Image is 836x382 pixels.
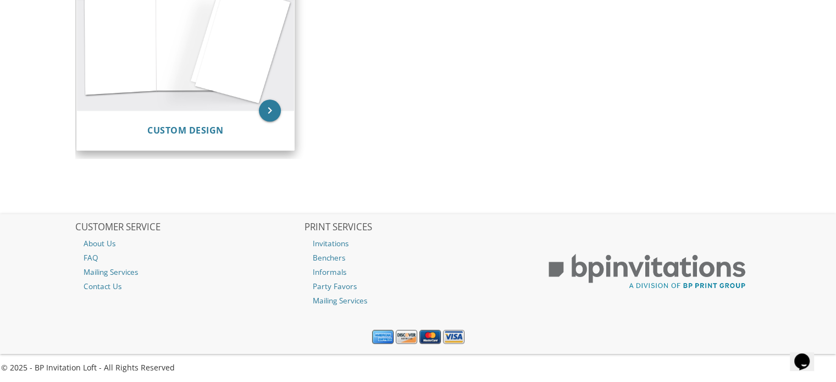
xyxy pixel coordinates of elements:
a: About Us [75,236,303,251]
img: Visa [443,330,464,344]
a: FAQ [75,251,303,265]
a: Informals [304,265,532,279]
img: BP Print Group [533,244,761,299]
h2: PRINT SERVICES [304,222,532,233]
img: MasterCard [419,330,441,344]
a: Contact Us [75,279,303,294]
a: Invitations [304,236,532,251]
a: Mailing Services [304,294,532,308]
span: Custom Design [147,124,224,136]
img: American Express [372,330,394,344]
a: Mailing Services [75,265,303,279]
a: keyboard_arrow_right [259,99,281,121]
a: Benchers [304,251,532,265]
a: Custom Design [147,125,224,136]
h2: CUSTOMER SERVICE [75,222,303,233]
a: Party Favors [304,279,532,294]
iframe: chat widget [790,338,825,371]
img: Discover [396,330,417,344]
